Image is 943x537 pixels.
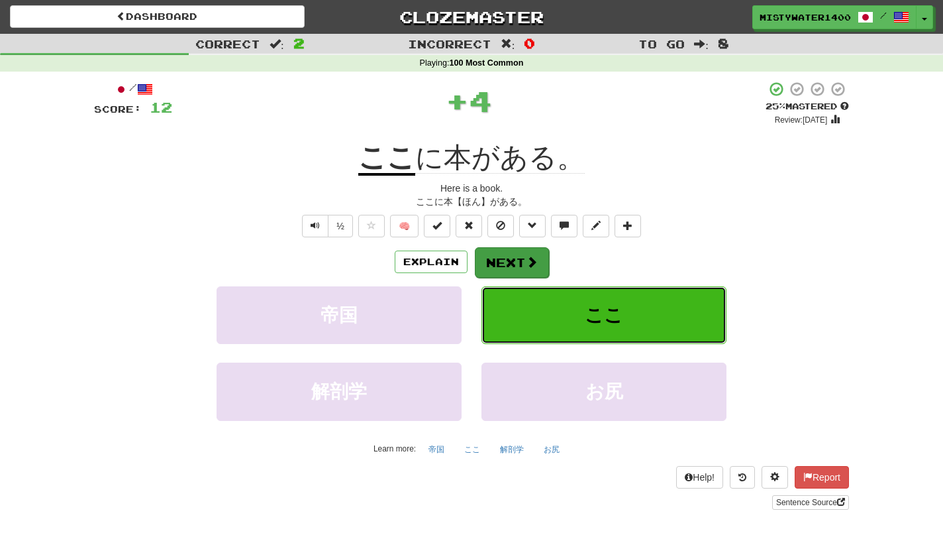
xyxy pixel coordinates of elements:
[457,440,487,459] button: ここ
[880,11,887,20] span: /
[10,5,305,28] a: Dashboard
[311,381,367,402] span: 解剖学
[421,440,452,459] button: 帝国
[760,11,851,23] span: MistyWater1400
[766,101,849,113] div: Mastered
[694,38,709,50] span: :
[481,363,726,420] button: お尻
[524,35,535,51] span: 0
[718,35,729,51] span: 8
[94,195,849,208] div: ここに本【ほん】がある。
[217,286,462,344] button: 帝国
[94,103,142,115] span: Score:
[446,81,469,121] span: +
[487,215,514,237] button: Ignore sentence (alt+i)
[293,35,305,51] span: 2
[415,142,585,174] span: に本がある。
[195,37,260,50] span: Correct
[270,38,284,50] span: :
[676,466,723,489] button: Help!
[358,215,385,237] button: Favorite sentence (alt+f)
[395,251,468,273] button: Explain
[390,215,419,237] button: 🧠
[150,99,172,115] span: 12
[299,215,353,237] div: Text-to-speech controls
[373,444,416,453] small: Learn more:
[475,247,549,278] button: Next
[501,38,515,50] span: :
[408,37,491,50] span: Incorrect
[615,215,641,237] button: Add to collection (alt+a)
[94,81,172,97] div: /
[752,5,917,29] a: MistyWater1400 /
[424,215,450,237] button: Set this sentence to 100% Mastered (alt+m)
[94,182,849,195] div: Here is a book.
[321,305,358,326] span: 帝国
[585,381,623,402] span: お尻
[217,363,462,420] button: 解剖学
[328,215,353,237] button: ½
[519,215,546,237] button: Grammar (alt+g)
[585,305,623,326] span: ここ
[638,37,685,50] span: To go
[481,286,726,344] button: ここ
[772,495,849,510] a: Sentence Source
[456,215,482,237] button: Reset to 0% Mastered (alt+r)
[583,215,609,237] button: Edit sentence (alt+d)
[358,142,415,176] u: ここ
[469,84,492,117] span: 4
[302,215,328,237] button: Play sentence audio (ctl+space)
[551,215,577,237] button: Discuss sentence (alt+u)
[493,440,531,459] button: 解剖学
[730,466,755,489] button: Round history (alt+y)
[795,466,849,489] button: Report
[775,115,828,125] small: Review: [DATE]
[449,58,523,68] strong: 100 Most Common
[536,440,567,459] button: お尻
[766,101,785,111] span: 25 %
[324,5,619,29] a: Clozemaster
